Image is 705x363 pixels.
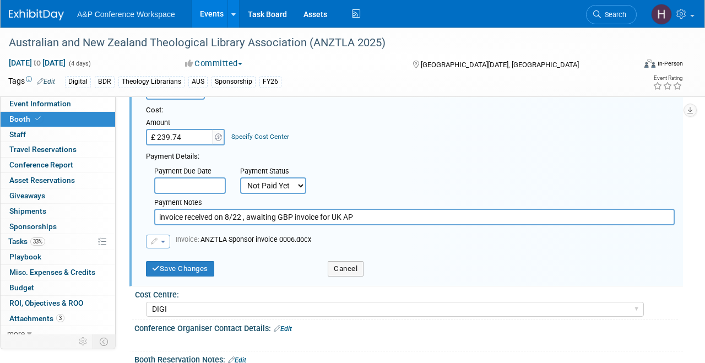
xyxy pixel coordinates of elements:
a: more [1,326,115,341]
div: Payment Due Date [154,166,224,177]
i: Booth reservation complete [35,116,41,122]
a: Event Information [1,96,115,111]
div: AUS [188,76,208,88]
a: Sponsorships [1,219,115,234]
span: Playbook [9,252,41,261]
a: ROI, Objectives & ROO [1,296,115,311]
span: ROI, Objectives & ROO [9,299,83,307]
button: Committed [181,58,247,69]
td: Toggle Event Tabs [93,334,116,349]
span: ANZTLA Sponsor invoice 0006.docx [176,235,311,243]
div: FY26 [259,76,281,88]
span: Conference Report [9,160,73,169]
div: Event Format [584,57,683,74]
span: Budget [9,283,34,292]
span: Travel Reservations [9,145,77,154]
span: Search [601,10,626,19]
span: more [7,329,25,338]
span: A&P Conference Workspace [77,10,175,19]
span: (4 days) [68,60,91,67]
a: Edit [37,78,55,85]
a: Tasks33% [1,234,115,249]
span: Invoice: [176,235,200,243]
a: Specify Cost Center [231,133,289,140]
img: Hannah Siegel [651,4,672,25]
button: Save Changes [146,261,214,277]
div: Australian and New Zealand Theological Library Association (ANZTLA 2025) [5,33,625,53]
div: BDR [95,76,115,88]
span: 3 [56,314,64,322]
span: 33% [30,237,45,246]
a: Travel Reservations [1,142,115,157]
div: Conference Organiser Contact Details: [134,320,683,334]
div: In-Person [657,59,683,68]
a: Attachments3 [1,311,115,326]
a: Search [586,5,637,24]
a: Staff [1,127,115,142]
span: [DATE] [DATE] [8,58,66,68]
div: Theology Librarians [118,76,185,88]
span: Misc. Expenses & Credits [9,268,95,277]
button: Cancel [328,261,364,277]
div: Amount [146,118,226,129]
div: Cost: [146,105,675,116]
span: Tasks [8,237,45,246]
span: Event Information [9,99,71,108]
span: Attachments [9,314,64,323]
span: to [32,58,42,67]
div: Payment Status [240,166,314,177]
td: Tags [8,75,55,88]
span: Sponsorships [9,222,57,231]
span: Giveaways [9,191,45,200]
div: Payment Notes [154,198,675,209]
div: Event Rating [653,75,682,81]
a: Budget [1,280,115,295]
a: Conference Report [1,158,115,172]
div: Digital [65,76,91,88]
div: Payment Details: [146,149,675,162]
span: Booth [9,115,43,123]
img: ExhibitDay [9,9,64,20]
td: Personalize Event Tab Strip [74,334,93,349]
a: Booth [1,112,115,127]
span: Staff [9,130,26,139]
img: Format-Inperson.png [644,59,655,68]
a: Giveaways [1,188,115,203]
span: Asset Reservations [9,176,75,185]
span: Shipments [9,207,46,215]
a: Shipments [1,204,115,219]
div: Cost Centre: [135,286,678,300]
a: Misc. Expenses & Credits [1,265,115,280]
a: Asset Reservations [1,173,115,188]
a: Playbook [1,250,115,264]
div: Sponsorship [211,76,256,88]
a: Edit [274,325,292,333]
span: [GEOGRAPHIC_DATA][DATE], [GEOGRAPHIC_DATA] [421,61,579,69]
